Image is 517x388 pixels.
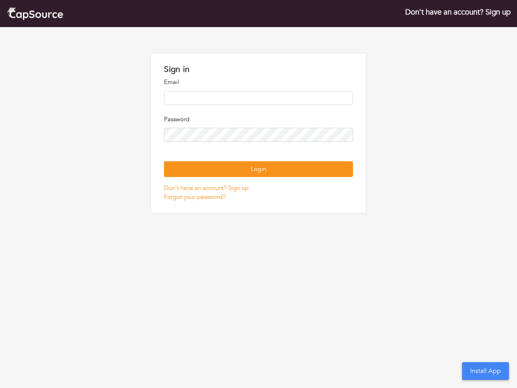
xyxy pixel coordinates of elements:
a: Don't have an account? Sign up [405,7,511,17]
a: Forgot your password? [164,193,225,201]
p: Email [164,78,353,87]
p: Password [164,115,353,124]
button: Install App [462,362,509,380]
img: cap_logo.png [6,6,63,21]
h1: Sign in [164,65,353,74]
a: Don't have an account? Sign up [164,184,248,192]
button: Login [164,161,353,177]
